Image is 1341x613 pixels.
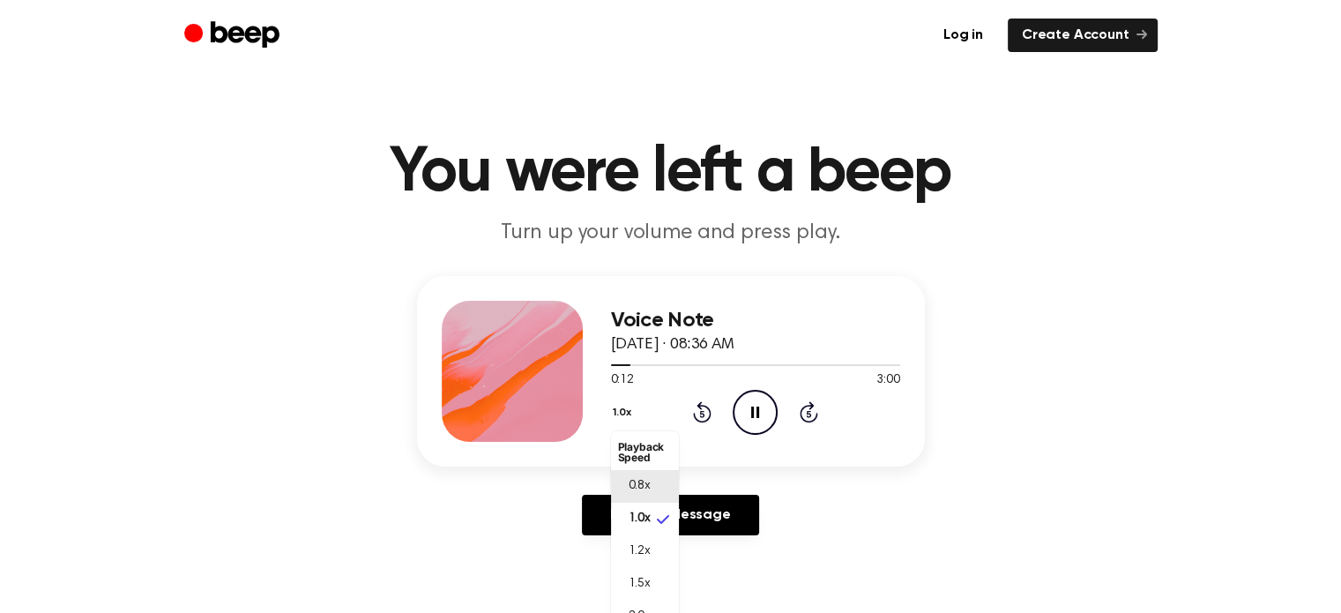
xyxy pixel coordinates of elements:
h1: You were left a beep [220,141,1122,205]
span: 1.0x [629,510,651,528]
p: Turn up your volume and press play. [332,219,1009,248]
h3: Voice Note [611,309,900,333]
a: Create Account [1008,19,1158,52]
span: [DATE] · 08:36 AM [611,337,734,353]
span: 0.8x [629,477,651,496]
a: Log in [929,19,997,52]
a: Beep [184,19,284,53]
button: 1.0x [611,398,638,428]
a: Reply to Message [582,495,758,535]
li: Playback Speed [611,435,679,470]
span: 1.5x [629,575,651,594]
span: 1.2x [629,542,651,561]
span: 3:00 [876,371,899,390]
span: 0:12 [611,371,634,390]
